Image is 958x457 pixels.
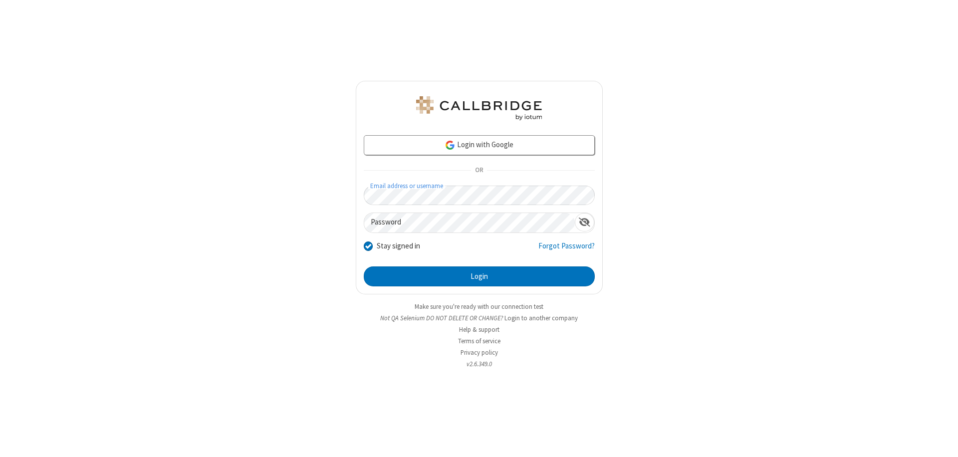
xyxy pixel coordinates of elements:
button: Login to another company [504,313,578,323]
label: Stay signed in [377,240,420,252]
a: Privacy policy [461,348,498,357]
a: Terms of service [458,337,500,345]
li: v2.6.349.0 [356,359,603,369]
li: Not QA Selenium DO NOT DELETE OR CHANGE? [356,313,603,323]
div: Show password [575,213,594,231]
img: google-icon.png [445,140,456,151]
a: Login with Google [364,135,595,155]
a: Help & support [459,325,499,334]
button: Login [364,266,595,286]
img: QA Selenium DO NOT DELETE OR CHANGE [414,96,544,120]
a: Forgot Password? [538,240,595,259]
span: OR [471,164,487,178]
input: Email address or username [364,186,595,205]
a: Make sure you're ready with our connection test [415,302,543,311]
input: Password [364,213,575,232]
